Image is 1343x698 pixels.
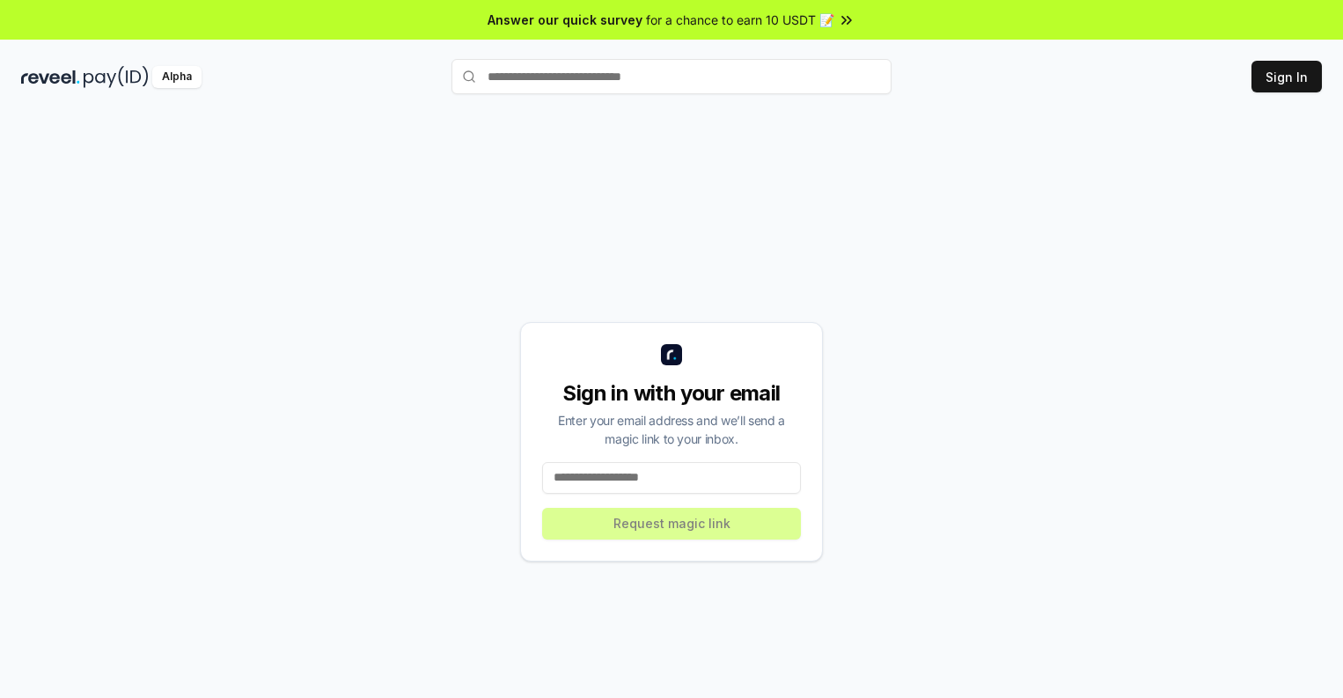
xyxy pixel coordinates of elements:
[84,66,149,88] img: pay_id
[1251,61,1322,92] button: Sign In
[646,11,834,29] span: for a chance to earn 10 USDT 📝
[152,66,202,88] div: Alpha
[661,344,682,365] img: logo_small
[542,411,801,448] div: Enter your email address and we’ll send a magic link to your inbox.
[542,379,801,408] div: Sign in with your email
[21,66,80,88] img: reveel_dark
[488,11,642,29] span: Answer our quick survey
